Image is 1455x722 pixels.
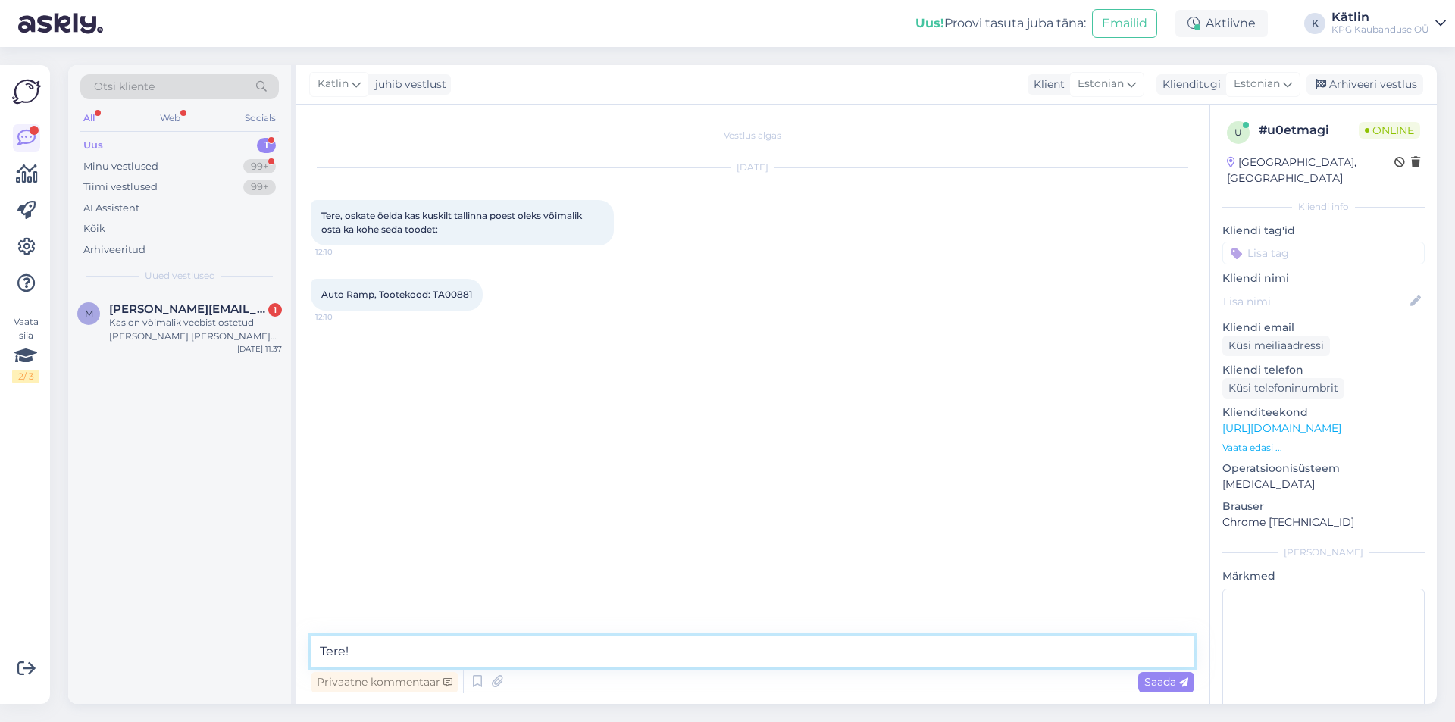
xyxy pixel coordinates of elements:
[315,246,372,258] span: 12:10
[1222,499,1425,514] p: Brauser
[1156,77,1221,92] div: Klienditugi
[1222,223,1425,239] p: Kliendi tag'id
[1222,441,1425,455] p: Vaata edasi ...
[1175,10,1268,37] div: Aktiivne
[315,311,372,323] span: 12:10
[369,77,446,92] div: juhib vestlust
[1227,155,1394,186] div: [GEOGRAPHIC_DATA], [GEOGRAPHIC_DATA]
[1222,242,1425,264] input: Lisa tag
[1331,11,1446,36] a: KätlinKPG Kaubanduse OÜ
[1306,74,1423,95] div: Arhiveeri vestlus
[1222,545,1425,559] div: [PERSON_NAME]
[1092,9,1157,38] button: Emailid
[83,242,145,258] div: Arhiveeritud
[1331,23,1429,36] div: KPG Kaubanduse OÜ
[83,201,139,216] div: AI Assistent
[1222,270,1425,286] p: Kliendi nimi
[80,108,98,128] div: All
[268,303,282,317] div: 1
[145,269,215,283] span: Uued vestlused
[109,316,282,343] div: Kas on võimalik veebist ostetud [PERSON_NAME] [PERSON_NAME] Lasnamäe poodi tagastada?
[311,672,458,692] div: Privaatne kommentaar
[1222,568,1425,584] p: Märkmed
[243,159,276,174] div: 99+
[1234,127,1242,138] span: u
[1144,675,1188,689] span: Saada
[1222,461,1425,477] p: Operatsioonisüsteem
[12,77,41,106] img: Askly Logo
[915,14,1086,33] div: Proovi tasuta juba täna:
[915,16,944,30] b: Uus!
[1234,76,1280,92] span: Estonian
[1223,293,1407,310] input: Lisa nimi
[83,159,158,174] div: Minu vestlused
[1222,200,1425,214] div: Kliendi info
[318,76,349,92] span: Kätlin
[1259,121,1359,139] div: # u0etmagi
[1331,11,1429,23] div: Kätlin
[237,343,282,355] div: [DATE] 11:37
[83,180,158,195] div: Tiimi vestlused
[1222,477,1425,492] p: [MEDICAL_DATA]
[321,289,472,300] span: Auto Ramp, Tootekood: TA00881
[257,138,276,153] div: 1
[12,370,39,383] div: 2 / 3
[1222,378,1344,399] div: Küsi telefoninumbrit
[12,315,39,383] div: Vaata siia
[321,210,584,235] span: Tere, oskate öelda kas kuskilt tallinna poest oleks võimalik osta ka kohe seda toodet:
[157,108,183,128] div: Web
[311,161,1194,174] div: [DATE]
[109,302,267,316] span: m.romashko@icloud.com
[311,129,1194,142] div: Vestlus algas
[1078,76,1124,92] span: Estonian
[1222,362,1425,378] p: Kliendi telefon
[85,308,93,319] span: m
[83,221,105,236] div: Kõik
[1028,77,1065,92] div: Klient
[94,79,155,95] span: Otsi kliente
[311,636,1194,667] textarea: Tere!
[243,180,276,195] div: 99+
[1222,336,1330,356] div: Küsi meiliaadressi
[242,108,279,128] div: Socials
[1222,421,1341,435] a: [URL][DOMAIN_NAME]
[83,138,103,153] div: Uus
[1222,320,1425,336] p: Kliendi email
[1304,13,1325,34] div: K
[1222,514,1425,530] p: Chrome [TECHNICAL_ID]
[1359,122,1420,139] span: Online
[1222,405,1425,420] p: Klienditeekond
